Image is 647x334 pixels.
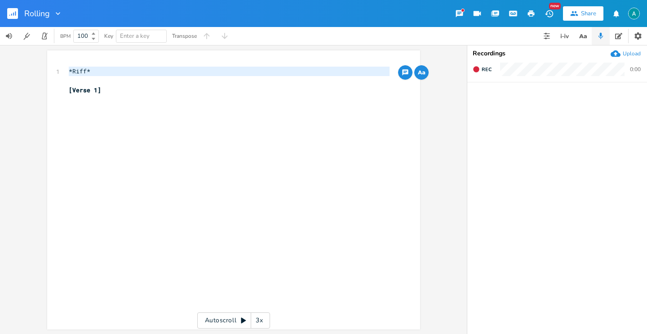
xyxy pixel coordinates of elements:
[197,312,270,329] div: Autoscroll
[60,34,71,39] div: BPM
[630,67,641,72] div: 0:00
[623,50,641,57] div: Upload
[172,33,197,39] div: Transpose
[473,50,642,57] div: Recordings
[251,312,267,329] div: 3x
[581,9,596,18] div: Share
[469,62,495,77] button: Rec
[24,9,50,18] span: Rolling
[120,32,150,40] span: Enter a key
[104,33,113,39] div: Key
[563,6,603,21] button: Share
[69,86,101,94] span: [Verse 1]
[540,5,558,22] button: New
[628,8,640,19] img: Alex
[482,66,492,73] span: Rec
[611,49,641,59] button: Upload
[549,3,561,9] div: New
